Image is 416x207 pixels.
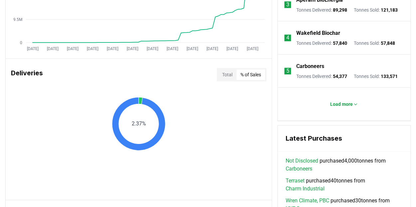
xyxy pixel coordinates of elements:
tspan: [DATE] [207,46,218,51]
span: 121,183 [381,7,398,13]
tspan: [DATE] [246,46,258,51]
h3: Deliveries [11,68,43,81]
a: Carboneers [296,62,324,70]
span: purchased 40 tonnes from [286,177,402,193]
span: 54,377 [333,74,347,79]
text: 2.37% [132,120,146,126]
a: Carboneers [286,165,312,173]
tspan: 9.5M [13,17,22,22]
tspan: [DATE] [167,46,178,51]
p: Tonnes Delivered : [296,73,347,80]
p: 5 [286,67,289,75]
tspan: [DATE] [67,46,78,51]
span: purchased 4,000 tonnes from [286,157,402,173]
button: % of Sales [236,69,265,80]
span: 133,571 [381,74,398,79]
a: Terraset [286,177,305,185]
tspan: [DATE] [127,46,138,51]
tspan: [DATE] [187,46,198,51]
tspan: [DATE] [147,46,158,51]
span: 89,298 [333,7,347,13]
p: Tonnes Sold : [354,73,398,80]
tspan: [DATE] [107,46,118,51]
span: 57,848 [381,40,395,46]
p: Tonnes Delivered : [296,40,347,46]
a: Not Disclosed [286,157,318,165]
button: Total [218,69,236,80]
p: 3 [286,1,289,9]
tspan: [DATE] [47,46,59,51]
h3: Latest Purchases [286,133,402,143]
p: Tonnes Sold : [354,7,398,13]
tspan: [DATE] [226,46,238,51]
tspan: [DATE] [27,46,39,51]
p: Tonnes Delivered : [296,7,347,13]
button: Load more [325,98,363,111]
span: 57,840 [333,40,347,46]
tspan: 0 [20,40,22,45]
p: Tonnes Sold : [354,40,395,46]
tspan: [DATE] [87,46,98,51]
p: Load more [330,101,353,107]
p: 4 [286,34,289,42]
a: Wakefield Biochar [296,29,340,37]
a: Charm Industrial [286,185,325,193]
a: Wren Climate, PBC [286,197,329,205]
